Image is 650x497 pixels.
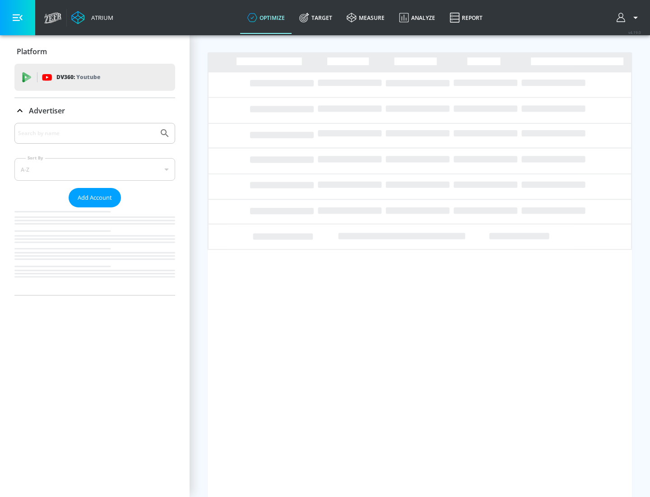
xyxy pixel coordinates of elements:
a: measure [339,1,392,34]
a: Analyze [392,1,442,34]
button: Add Account [69,188,121,207]
div: A-Z [14,158,175,181]
a: Report [442,1,490,34]
div: Advertiser [14,98,175,123]
a: Atrium [71,11,113,24]
p: Advertiser [29,106,65,116]
p: DV360: [56,72,100,82]
div: Platform [14,39,175,64]
div: Advertiser [14,123,175,295]
input: Search by name [18,127,155,139]
span: v 4.19.0 [628,30,641,35]
p: Platform [17,47,47,56]
p: Youtube [76,72,100,82]
a: optimize [240,1,292,34]
label: Sort By [26,155,45,161]
nav: list of Advertiser [14,207,175,295]
div: DV360: Youtube [14,64,175,91]
span: Add Account [78,192,112,203]
div: Atrium [88,14,113,22]
a: Target [292,1,339,34]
